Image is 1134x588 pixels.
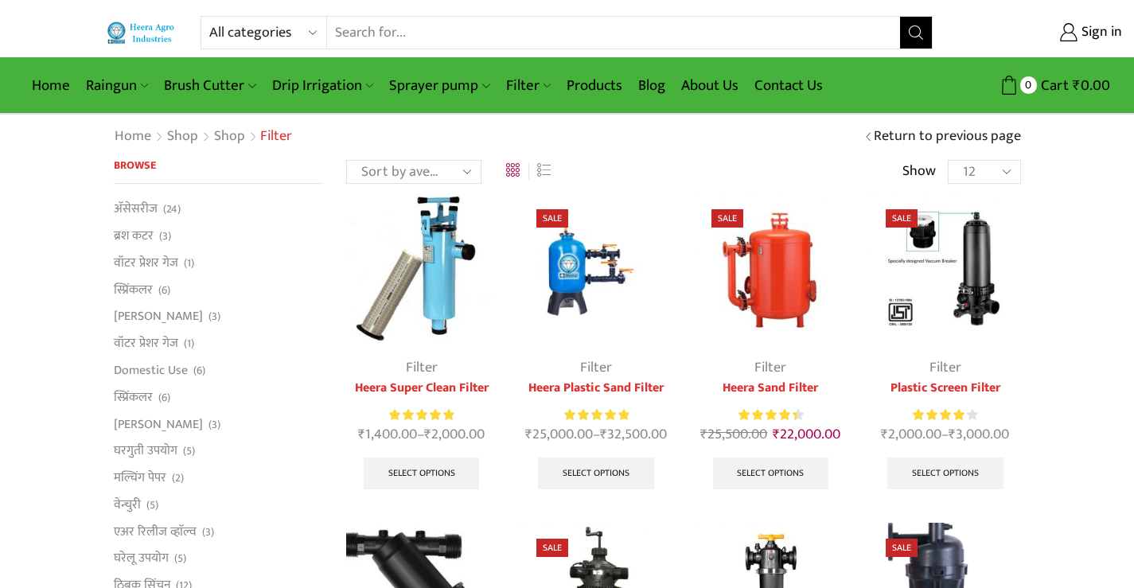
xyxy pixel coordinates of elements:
[208,417,220,433] span: (3)
[746,67,831,104] a: Contact Us
[887,458,1003,489] a: Select options for “Plastic Screen Filter”
[1073,73,1081,98] span: ₹
[114,127,152,147] a: Home
[525,423,593,446] bdi: 25,000.00
[696,379,846,398] a: Heera Sand Filter
[520,193,671,344] img: Heera Plastic Sand Filter
[424,423,485,446] bdi: 2,000.00
[949,423,1009,446] bdi: 3,000.00
[1020,76,1037,93] span: 0
[949,423,956,446] span: ₹
[114,127,292,147] nav: Breadcrumb
[900,17,932,49] button: Search button
[949,71,1110,100] a: 0 Cart ₹0.00
[114,200,158,222] a: अ‍ॅसेसरीज
[158,282,170,298] span: (6)
[580,356,612,380] a: Filter
[193,363,205,379] span: (6)
[114,438,177,465] a: घरगुती उपयोग
[520,424,671,446] span: –
[114,518,197,545] a: एअर रिलीज व्हाॅल्व
[711,209,743,228] span: Sale
[913,407,964,423] span: Rated out of 5
[738,407,797,423] span: Rated out of 5
[700,423,707,446] span: ₹
[114,411,203,438] a: [PERSON_NAME]
[346,379,497,398] a: Heera Super Clean Filter
[559,67,630,104] a: Products
[114,330,178,357] a: वॉटर प्रेशर गेज
[886,539,918,557] span: Sale
[114,491,141,518] a: वेन्चुरी
[870,193,1020,344] img: Plastic Screen Filter
[406,356,438,380] a: Filter
[346,193,497,344] img: Heera-super-clean-filter
[520,379,671,398] a: Heera Plastic Sand Filter
[389,407,454,423] span: Rated out of 5
[327,17,901,49] input: Search for...
[114,545,169,572] a: घरेलू उपयोग
[957,18,1122,47] a: Sign in
[536,209,568,228] span: Sale
[159,228,171,244] span: (3)
[913,407,977,423] div: Rated 4.00 out of 5
[389,407,454,423] div: Rated 5.00 out of 5
[114,223,154,250] a: ब्रश कटर
[163,201,181,217] span: (24)
[870,379,1020,398] a: Plastic Screen Filter
[213,127,246,147] a: Shop
[166,127,199,147] a: Shop
[78,67,156,104] a: Raingun
[713,458,829,489] a: Select options for “Heera Sand Filter”
[1073,73,1110,98] bdi: 0.00
[114,303,203,330] a: [PERSON_NAME]
[156,67,263,104] a: Brush Cutter
[700,423,767,446] bdi: 25,500.00
[24,67,78,104] a: Home
[358,423,417,446] bdi: 1,400.00
[114,465,166,492] a: मल्चिंग पेपर
[174,551,186,567] span: (5)
[346,160,481,184] select: Shop order
[183,443,195,459] span: (5)
[564,407,629,423] span: Rated out of 5
[172,470,184,486] span: (2)
[381,67,497,104] a: Sprayer pump
[738,407,803,423] div: Rated 4.50 out of 5
[346,424,497,446] span: –
[754,356,786,380] a: Filter
[874,127,1021,147] a: Return to previous page
[881,423,888,446] span: ₹
[630,67,673,104] a: Blog
[773,423,780,446] span: ₹
[1037,75,1069,96] span: Cart
[146,497,158,513] span: (5)
[424,423,431,446] span: ₹
[208,309,220,325] span: (3)
[696,193,846,344] img: Heera Sand Filter
[358,423,365,446] span: ₹
[870,424,1020,446] span: –
[902,162,936,182] span: Show
[525,423,532,446] span: ₹
[158,390,170,406] span: (6)
[264,67,381,104] a: Drip Irrigation
[364,458,480,489] a: Select options for “Heera Super Clean Filter”
[600,423,607,446] span: ₹
[184,255,194,271] span: (1)
[929,356,961,380] a: Filter
[114,249,178,276] a: वॉटर प्रेशर गेज
[114,356,188,384] a: Domestic Use
[114,384,153,411] a: स्प्रिंकलर
[202,524,214,540] span: (3)
[886,209,918,228] span: Sale
[114,156,156,174] span: Browse
[673,67,746,104] a: About Us
[536,539,568,557] span: Sale
[881,423,941,446] bdi: 2,000.00
[1077,22,1122,43] span: Sign in
[114,276,153,303] a: स्प्रिंकलर
[600,423,667,446] bdi: 32,500.00
[184,336,194,352] span: (1)
[773,423,840,446] bdi: 22,000.00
